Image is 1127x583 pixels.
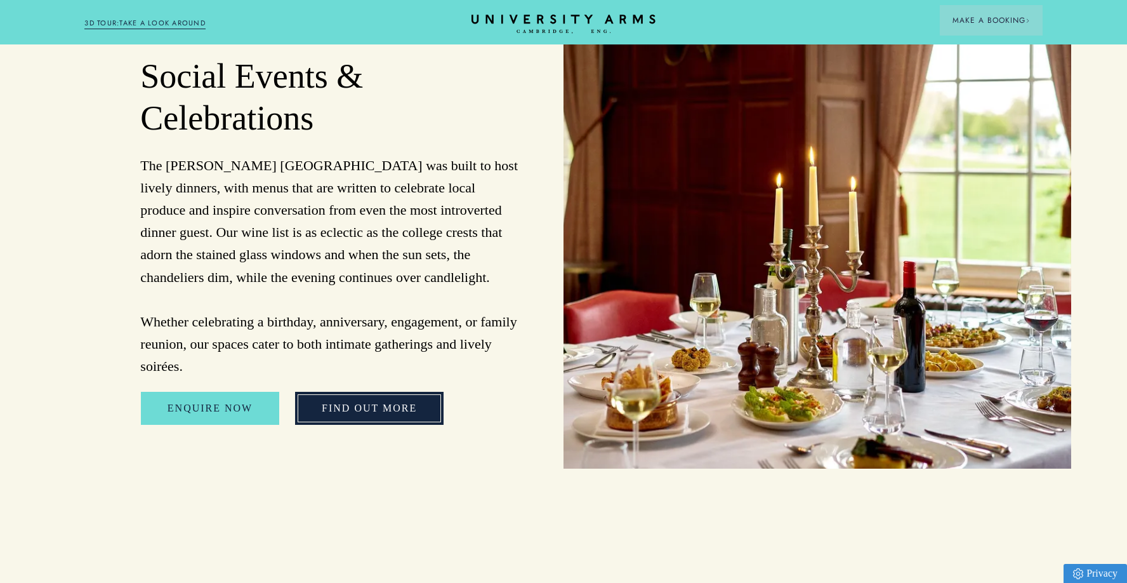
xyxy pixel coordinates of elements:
[1073,568,1083,579] img: Privacy
[952,15,1030,26] span: Make a Booking
[1025,18,1030,23] img: Arrow icon
[84,18,206,29] a: 3D TOUR:TAKE A LOOK AROUND
[471,15,656,34] a: Home
[140,154,520,378] p: The [PERSON_NAME] [GEOGRAPHIC_DATA] was built to host lively dinners, with menus that are written...
[140,56,520,140] h2: Social Events & Celebrations
[141,392,279,425] a: Enquire Now
[295,392,444,425] a: FIND OUT MORE
[563,11,1071,469] img: image-334a9bf16f3f458e30ed1e344c882039d3a7cd81-2000x1333-jpg
[940,5,1043,36] button: Make a BookingArrow icon
[1064,564,1127,583] a: Privacy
